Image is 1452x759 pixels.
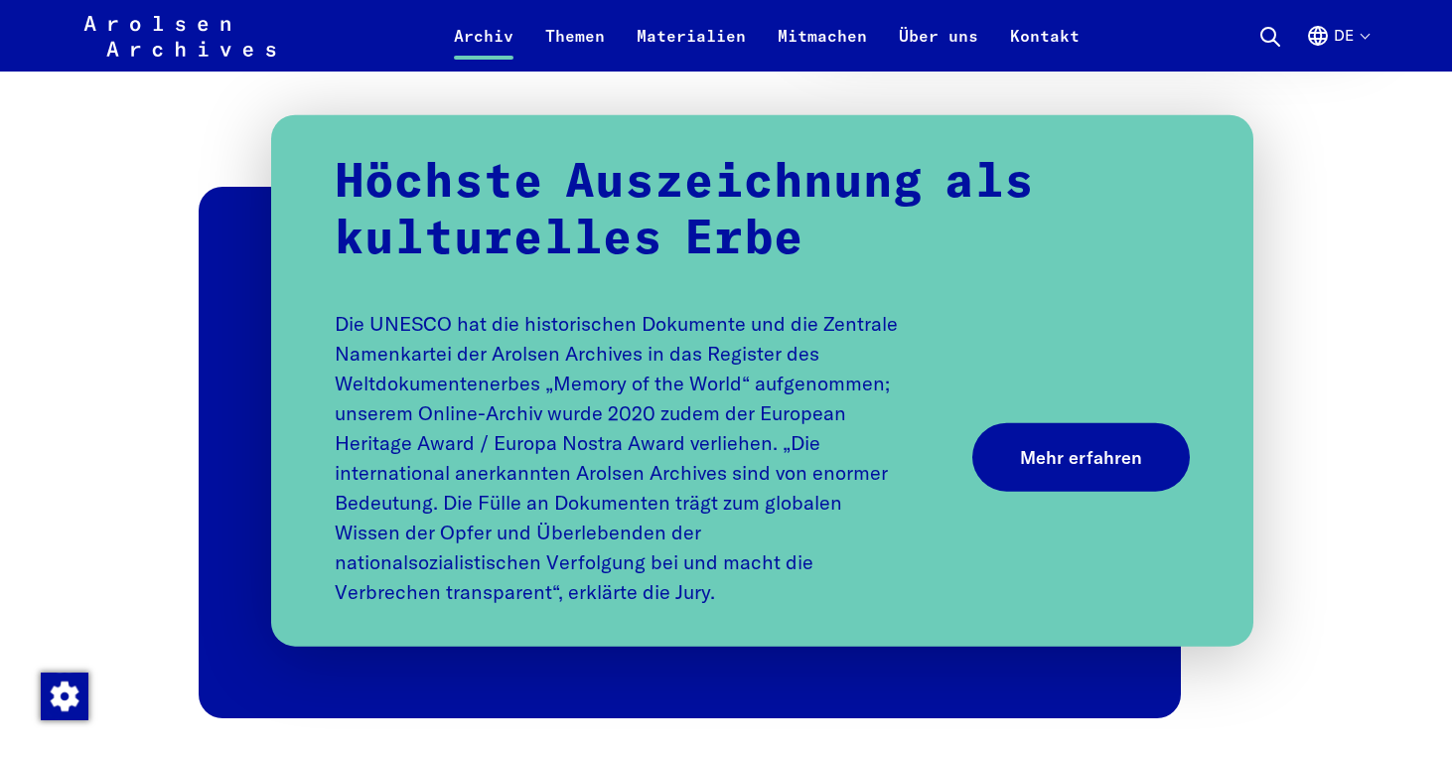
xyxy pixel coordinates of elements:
[972,423,1190,492] a: Mehr erfahren
[438,24,529,72] a: Archiv
[41,673,88,720] img: Zustimmung ändern
[438,12,1095,60] nav: Primär
[762,24,883,72] a: Mitmachen
[529,24,621,72] a: Themen
[1020,444,1142,471] span: Mehr erfahren
[621,24,762,72] a: Materialien
[883,24,994,72] a: Über uns
[1306,24,1369,72] button: Deutsch, Sprachauswahl
[335,158,1034,263] strong: Höchste Auszeichnung als kulturelles Erbe
[994,24,1095,72] a: Kontakt
[335,308,905,606] p: Die UNESCO hat die historischen Dokumente und die Zentrale Namenkartei der Arolsen Archives in da...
